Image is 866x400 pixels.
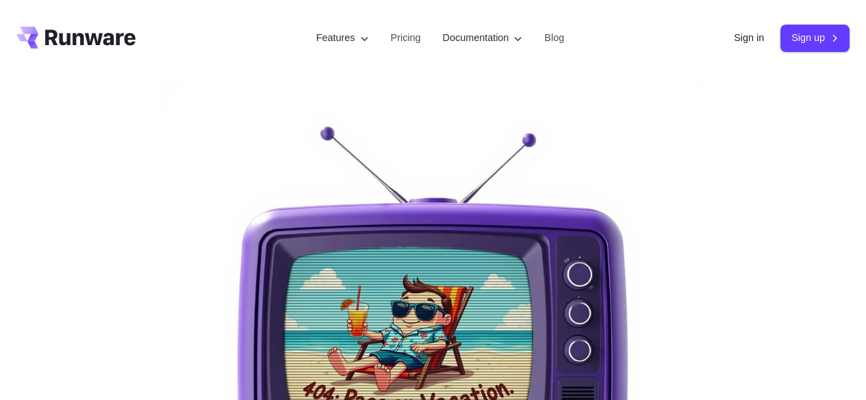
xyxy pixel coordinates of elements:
label: Features [316,30,369,46]
a: Sign up [780,25,850,51]
a: Sign in [734,30,764,46]
a: Go to / [16,27,136,49]
label: Documentation [443,30,523,46]
a: Pricing [391,30,421,46]
a: Blog [544,30,564,46]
